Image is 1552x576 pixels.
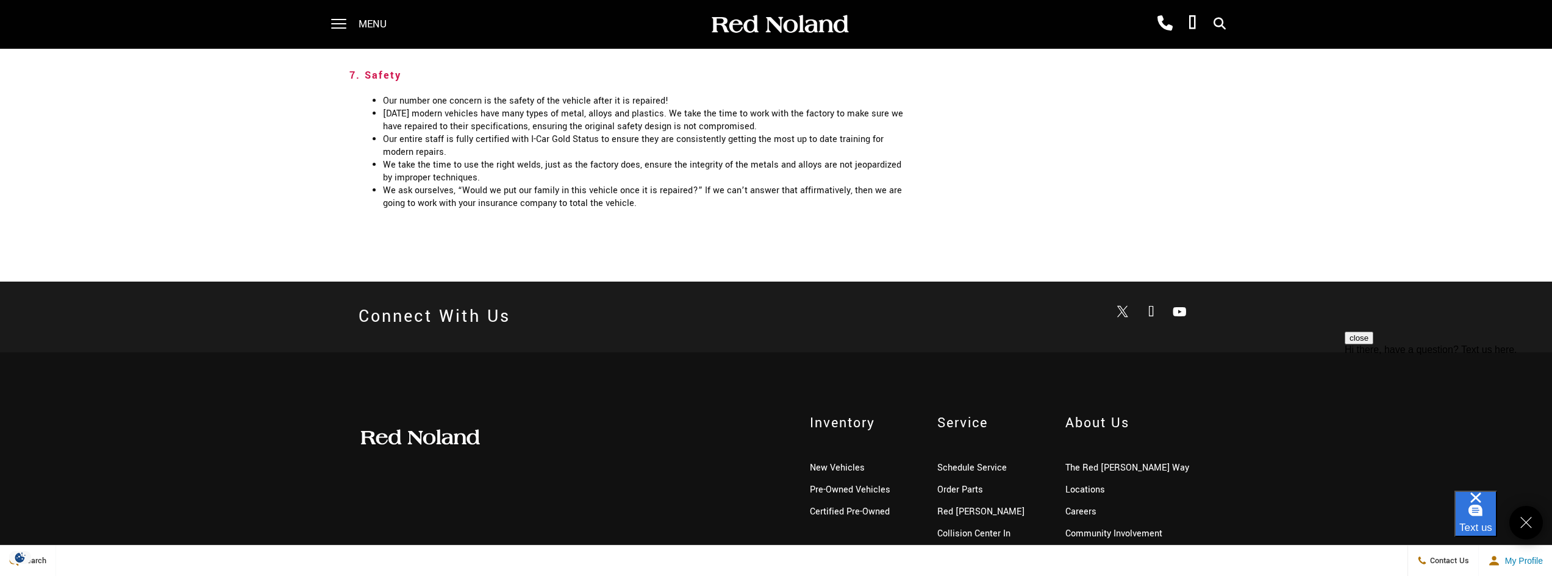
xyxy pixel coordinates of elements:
[349,63,1203,88] h3: 7. Safety
[383,158,909,184] li: We take the time to use the right welds, just as the factory does, ensure the integrity of the me...
[1065,483,1105,496] a: Locations
[1065,413,1193,433] span: About Us
[810,413,920,433] span: Inventory
[383,184,909,210] li: We ask ourselves, “Would we put our family in this vehicle once it is repaired?” If we can’t answ...
[937,413,1047,433] span: Service
[383,94,909,107] li: Our number one concern is the safety of the vehicle after it is repaired!
[383,133,909,158] li: Our entire staff is fully certified with I-Car Gold Status to ensure they are consistently gettin...
[359,428,481,447] img: Red Noland Auto Group
[709,14,849,35] img: Red Noland Auto Group
[383,107,909,133] li: [DATE] modern vehicles have many types of metal, alloys and plastics. We take the time to work wi...
[1427,555,1469,566] span: Contact Us
[810,461,865,474] a: New Vehicles
[1168,300,1192,324] a: Open Youtube-play in a new window
[6,551,34,564] img: Opt-Out Icon
[359,300,511,334] h2: Connect With Us
[1065,461,1189,474] a: The Red [PERSON_NAME] Way
[1065,505,1096,518] a: Careers
[1065,527,1162,540] a: Community Involvement
[1110,300,1135,325] a: Open Twitter in a new window
[5,31,38,43] span: Text us
[1247,124,1552,537] iframe: Chat window
[937,461,1007,474] a: Schedule Service
[1500,556,1543,566] span: My Profile
[1139,300,1164,324] a: Open Facebook in a new window
[810,483,890,496] a: Pre-Owned Vehicles
[810,505,890,518] a: Certified Pre-Owned
[6,551,34,564] section: Click to Open Cookie Consent Modal
[937,483,983,496] a: Order Parts
[1479,546,1552,576] button: Open user profile menu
